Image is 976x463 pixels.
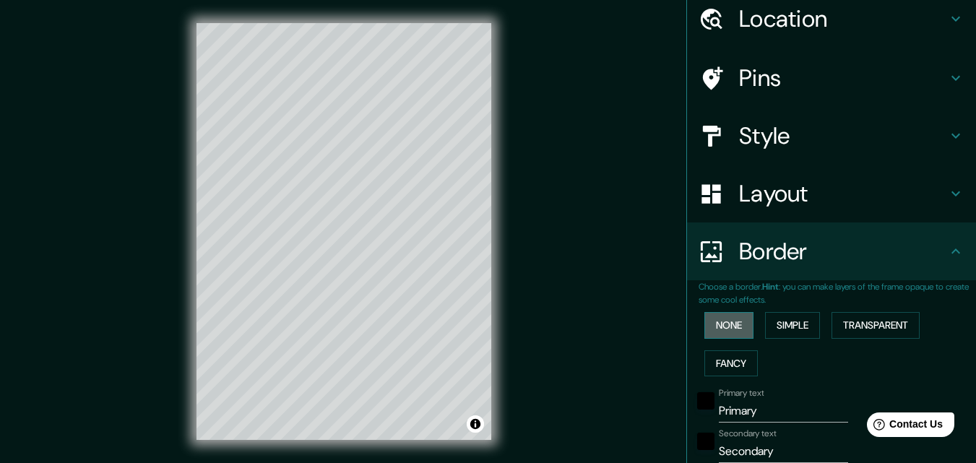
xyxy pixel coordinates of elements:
[687,49,976,107] div: Pins
[687,222,976,280] div: Border
[847,407,960,447] iframe: Help widget launcher
[467,415,484,433] button: Toggle attribution
[719,428,777,440] label: Secondary text
[687,165,976,222] div: Layout
[739,64,947,92] h4: Pins
[697,433,714,450] button: black
[719,387,764,399] label: Primary text
[739,121,947,150] h4: Style
[687,107,976,165] div: Style
[739,237,947,266] h4: Border
[832,312,920,339] button: Transparent
[762,281,779,293] b: Hint
[699,280,976,306] p: Choose a border. : you can make layers of the frame opaque to create some cool effects.
[765,312,820,339] button: Simple
[704,312,753,339] button: None
[704,350,758,377] button: Fancy
[697,392,714,410] button: black
[739,4,947,33] h4: Location
[739,179,947,208] h4: Layout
